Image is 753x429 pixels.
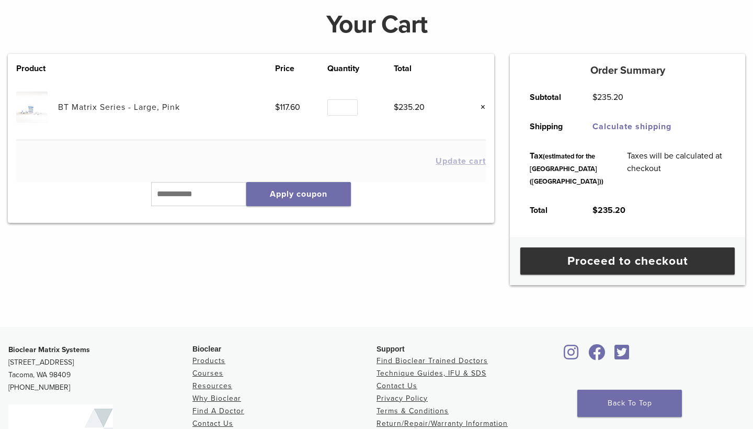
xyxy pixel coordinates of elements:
th: Product [16,62,58,75]
a: Find Bioclear Trained Doctors [376,356,488,365]
th: Subtotal [518,83,580,112]
a: Technique Guides, IFU & SDS [376,369,486,378]
h5: Order Summary [510,64,745,77]
p: [STREET_ADDRESS] Tacoma, WA 98409 [PHONE_NUMBER] [8,344,192,394]
a: BT Matrix Series - Large, Pink [58,102,180,112]
a: Products [192,356,225,365]
a: Why Bioclear [192,394,241,403]
th: Total [394,62,458,75]
a: Bioclear [611,351,633,361]
a: Privacy Policy [376,394,428,403]
small: (estimated for the [GEOGRAPHIC_DATA] ([GEOGRAPHIC_DATA])) [530,152,603,186]
a: Courses [192,369,223,378]
a: Proceed to checkout [520,247,735,275]
span: Support [376,345,405,353]
td: Taxes will be calculated at checkout [615,141,737,196]
bdi: 117.60 [275,102,300,112]
a: Back To Top [577,390,682,417]
a: Contact Us [192,419,233,428]
th: Shipping [518,112,580,141]
th: Total [518,196,580,225]
a: Calculate shipping [592,121,671,132]
a: Remove this item [472,100,486,114]
th: Quantity [327,62,394,75]
th: Price [275,62,327,75]
bdi: 235.20 [592,92,623,103]
strong: Bioclear Matrix Systems [8,345,90,354]
button: Update cart [436,157,486,165]
a: Resources [192,381,232,390]
a: Return/Repair/Warranty Information [376,419,508,428]
button: Apply coupon [246,182,351,206]
a: Bioclear [585,351,609,361]
span: $ [592,205,598,216]
th: Tax [518,141,615,196]
a: Bioclear [561,351,583,361]
span: $ [592,92,597,103]
bdi: 235.20 [592,205,625,216]
a: Find A Doctor [192,407,244,415]
span: $ [275,102,280,112]
a: Contact Us [376,381,417,390]
img: BT Matrix Series - Large, Pink [16,92,47,122]
span: Bioclear [192,345,221,353]
a: Terms & Conditions [376,407,449,415]
span: $ [394,102,398,112]
bdi: 235.20 [394,102,425,112]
